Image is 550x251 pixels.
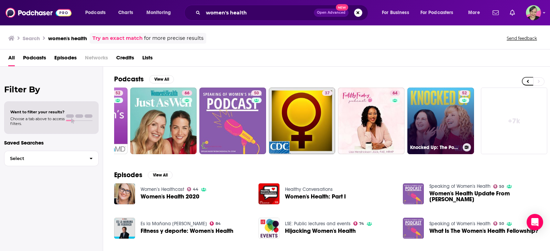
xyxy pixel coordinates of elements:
[325,90,330,97] span: 37
[115,90,120,97] span: 52
[141,221,207,227] a: Es la Mañana de Federico
[429,191,539,202] a: Women's Health Update From Dr. Thacker
[336,4,348,11] span: New
[5,6,71,19] img: Podchaser - Follow, Share and Rate Podcasts
[314,9,349,17] button: Open AdvancedNew
[141,194,199,199] a: Women's Health 2020
[429,228,538,234] a: What Is The Women's Health Fellowship?
[526,5,541,20] img: User Profile
[210,221,221,226] a: 84
[118,8,133,18] span: Charts
[359,222,364,225] span: 74
[462,90,467,97] span: 52
[114,7,137,18] a: Charts
[116,52,134,66] a: Credits
[114,171,142,179] h2: Episodes
[420,8,453,18] span: For Podcasters
[317,11,345,14] span: Open Advanced
[527,214,543,230] div: Open Intercom Messenger
[23,52,46,66] span: Podcasts
[114,171,173,179] a: EpisodesView All
[403,218,424,239] img: What Is The Women's Health Fellowship?
[85,52,108,66] span: Networks
[459,90,470,96] a: 52
[353,221,364,226] a: 74
[130,88,197,154] a: 66
[92,34,143,42] a: Try an exact match
[4,139,99,146] p: Saved Searches
[187,187,199,191] a: 44
[493,221,504,226] a: 50
[193,188,198,191] span: 44
[526,5,541,20] span: Logged in as LizDVictoryBelt
[113,90,123,96] a: 52
[403,183,424,204] a: Women's Health Update From Dr. Thacker
[499,222,504,225] span: 50
[407,88,474,154] a: 52Knocked Up: The Podcast About Fertility and Women's Health
[114,183,135,204] img: Women's Health 2020
[4,151,99,166] button: Select
[114,75,144,83] h2: Podcasts
[216,222,221,225] span: 84
[48,35,87,42] h3: women's health
[142,52,153,66] a: Lists
[54,52,77,66] a: Episodes
[8,52,15,66] a: All
[141,228,233,234] a: Fitness y deporte: Women's Health
[142,7,180,18] button: open menu
[85,8,106,18] span: Podcasts
[269,88,335,154] a: 37
[429,221,491,227] a: Speaking of Women's Health
[393,90,397,97] span: 64
[285,221,351,227] a: LSE: Public lectures and events
[191,5,375,21] div: Search podcasts, credits, & more...
[203,7,314,18] input: Search podcasts, credits, & more...
[429,191,539,202] span: Women's Health Update From [PERSON_NAME]
[468,8,480,18] span: More
[463,7,488,18] button: open menu
[493,184,504,189] a: 50
[410,145,460,150] h3: Knocked Up: The Podcast About Fertility and Women's Health
[258,183,279,204] img: Women's Health: Part I
[4,84,99,94] h2: Filter By
[258,218,279,239] a: Hijacking Women's Health
[322,90,332,96] a: 37
[377,7,418,18] button: open menu
[148,171,173,179] button: View All
[390,90,400,96] a: 64
[149,75,174,83] button: View All
[499,185,504,188] span: 50
[4,156,84,161] span: Select
[285,228,356,234] a: Hijacking Women's Health
[10,110,65,114] span: Want to filter your results?
[429,183,491,189] a: Speaking of Women's Health
[141,186,184,192] a: Women’s Healthcast
[285,194,346,199] a: Women's Health: Part I
[481,88,548,154] a: +7k
[182,90,192,96] a: 66
[114,75,174,83] a: PodcastsView All
[114,218,135,239] img: Fitness y deporte: Women's Health
[338,88,405,154] a: 64
[10,116,65,126] span: Choose a tab above to access filters.
[146,8,171,18] span: Monitoring
[185,90,189,97] span: 66
[507,7,518,19] a: Show notifications dropdown
[254,90,259,97] span: 50
[80,7,114,18] button: open menu
[416,7,463,18] button: open menu
[144,34,203,42] span: for more precise results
